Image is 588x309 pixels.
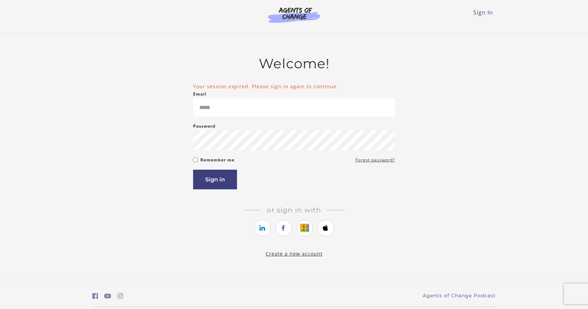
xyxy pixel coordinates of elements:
i: https://www.facebook.com/groups/aswbtestprep (Open in a new window) [92,293,98,299]
span: Or sign in with [261,206,327,214]
img: Agents of Change Logo [261,7,327,23]
a: https://courses.thinkific.com/users/auth/apple?ss%5Breferral%5D=&ss%5Buser_return_to%5D=%2Fcourse... [317,220,334,236]
i: https://www.youtube.com/c/AgentsofChangeTestPrepbyMeaganMitchell (Open in a new window) [104,293,111,299]
a: https://courses.thinkific.com/users/auth/facebook?ss%5Breferral%5D=&ss%5Buser_return_to%5D=%2Fcou... [275,220,292,236]
a: Create a new account [266,250,323,257]
a: https://www.instagram.com/agentsofchangeprep/ (Open in a new window) [117,291,123,301]
i: https://www.instagram.com/agentsofchangeprep/ (Open in a new window) [117,293,123,299]
a: https://www.youtube.com/c/AgentsofChangeTestPrepbyMeaganMitchell (Open in a new window) [104,291,111,301]
h2: Welcome! [193,56,395,72]
a: https://www.facebook.com/groups/aswbtestprep (Open in a new window) [92,291,98,301]
a: Forgot password? [355,156,395,164]
a: https://courses.thinkific.com/users/auth/linkedin?ss%5Breferral%5D=&ss%5Buser_return_to%5D=%2Fcou... [254,220,271,236]
a: Sign In [473,9,493,16]
label: Password [193,122,216,130]
a: https://courses.thinkific.com/users/auth/google?ss%5Breferral%5D=&ss%5Buser_return_to%5D=%2Fcours... [296,220,313,236]
label: Remember me [200,156,235,164]
a: Agents of Change Podcast [423,292,496,299]
button: Sign in [193,170,237,189]
li: Your session expired. Please sign in again to continue. [193,83,395,90]
label: Email [193,90,207,98]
